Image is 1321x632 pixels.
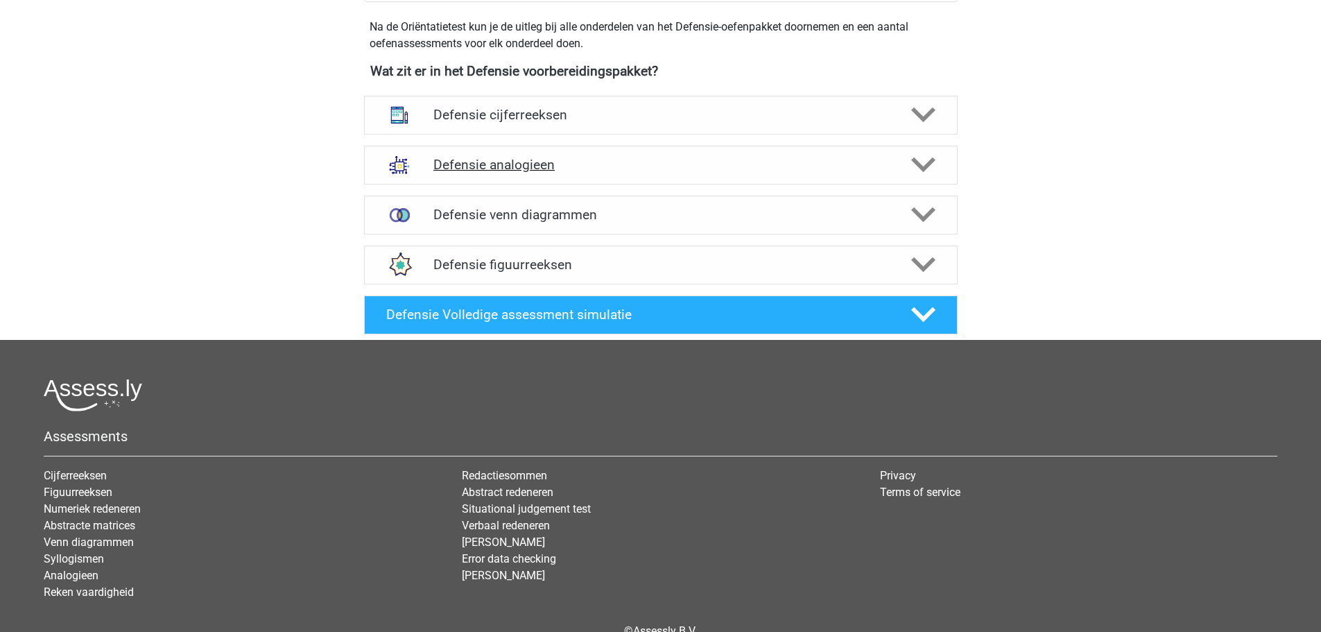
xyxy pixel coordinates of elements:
[370,63,951,79] h4: Wat zit er in het Defensie voorbereidingspakket?
[44,519,135,532] a: Abstracte matrices
[44,586,134,599] a: Reken vaardigheid
[44,428,1277,445] h5: Assessments
[44,569,98,582] a: Analogieen
[359,96,963,135] a: cijferreeksen Defensie cijferreeksen
[359,146,963,185] a: analogieen Defensie analogieen
[359,296,963,334] a: Defensie Volledige assessment simulatie
[44,536,134,549] a: Venn diagrammen
[462,502,591,515] a: Situational judgement test
[462,486,553,499] a: Abstract redeneren
[44,486,112,499] a: Figuurreeksen
[359,196,963,234] a: venn diagrammen Defensie venn diagrammen
[433,157,888,173] h4: Defensie analogieen
[44,502,141,515] a: Numeriek redeneren
[364,19,958,52] div: Na de Oriëntatietest kun je de uitleg bij alle onderdelen van het Defensie-oefenpakket doornemen ...
[462,552,556,565] a: Error data checking
[386,307,888,323] h4: Defensie Volledige assessment simulatie
[433,107,888,123] h4: Defensie cijferreeksen
[381,247,417,283] img: figuurreeksen
[462,519,550,532] a: Verbaal redeneren
[44,379,142,411] img: Assessly logo
[44,469,107,482] a: Cijferreeksen
[44,552,104,565] a: Syllogismen
[433,257,888,273] h4: Defensie figuurreeksen
[880,469,916,482] a: Privacy
[880,486,960,499] a: Terms of service
[381,197,417,233] img: venn diagrammen
[381,147,417,183] img: analogieen
[462,569,545,582] a: [PERSON_NAME]
[381,97,417,133] img: cijferreeksen
[433,207,888,223] h4: Defensie venn diagrammen
[462,536,545,549] a: [PERSON_NAME]
[359,246,963,284] a: figuurreeksen Defensie figuurreeksen
[462,469,547,482] a: Redactiesommen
